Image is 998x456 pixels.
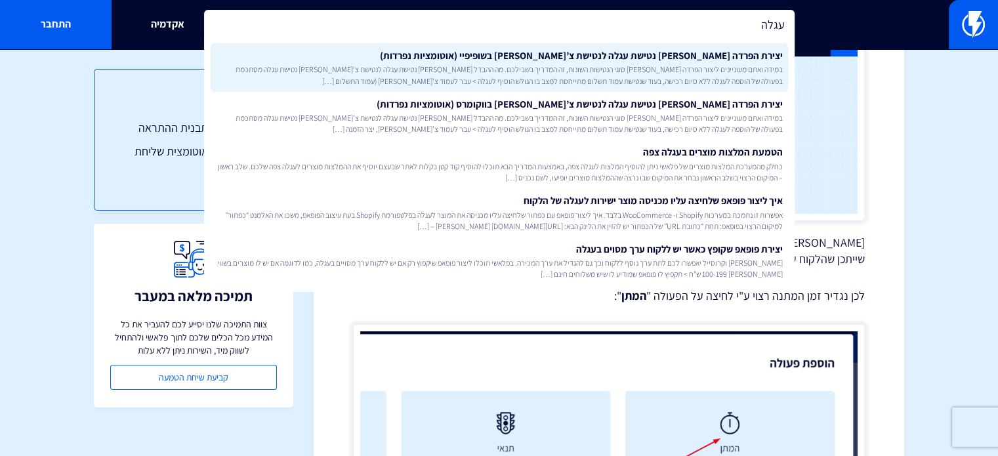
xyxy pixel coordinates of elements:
a: איך ליצור פופאפ שלחיצה עליו מכניסה מוצר ישירות לעגלה של הלקוחאפשרות זו נתמכת במערכות Shopify ו- W... [211,188,788,237]
a: יצירת הפרדה [PERSON_NAME] נטישת עגלה לנטישת צ’[PERSON_NAME] בווקומרס (אוטומציות נפרדות)במידה ואתם... [211,92,788,140]
a: יצירת פופאפ שקופץ כאשר יש ללקוח ערך מסוים בעגלה[PERSON_NAME] וקרוסייל יאפשרו לכם לתת ערך נוסף ללק... [211,237,788,285]
a: איך ניצור את תבנית ההתראה [121,119,266,136]
input: חיפוש מהיר... [204,10,795,40]
p: צוות התמיכה שלנו יסייע לכם להעביר את כל המידע מכל הכלים שלכם לתוך פלאשי ולהתחיל לשווק מיד, השירות... [110,318,277,357]
h3: תמיכה מלאה במעבר [135,288,253,304]
span: במידה ואתם מעוניינים ליצור הפרדה [PERSON_NAME] סוגי הנטישות השונות, זה המדריך בשבילכם. מה ההבדל [... [216,64,783,86]
strong: המתן [621,288,646,303]
h3: תוכן [121,96,266,113]
span: כחלק מהמערכת המלצות מוצרים של פלאשי ניתן להוסיף המלצות לעגלה צפה, באמצעות המדריך הבא תוכלו להוסיף... [216,161,783,183]
span: במידה ואתם מעוניינים ליצור הפרדה [PERSON_NAME] סוגי הנטישות השונות, זה המדריך בשבילכם. מה ההבדל [... [216,112,783,135]
a: איך ניצור את אוטומצית שליחת ההתראה [121,143,266,176]
a: הטמעת המלצות מוצרים בעגלה צפהכחלק מהמערכת המלצות מוצרים של פלאשי ניתן להוסיף המלצות לעגלה צפה, בא... [211,140,788,188]
a: קביעת שיחת הטמעה [110,365,277,390]
p: לכן נגדיר זמן המתנה רצוי ע"י לחיצה על הפעולה " ": [353,287,865,304]
span: אפשרות זו נתמכת במערכות Shopify ו- WooCommerce בלבד. איך ליצור פופאפ עם כפתור שלחיצה עליו מכניסה ... [216,209,783,232]
span: [PERSON_NAME] וקרוסייל יאפשרו לכם לתת ערך נוסף ללקוח וכך גם להגדיל את ערך המכירה. בפלאשי תוכלו לי... [216,257,783,280]
a: יצירת הפרדה [PERSON_NAME] נטישת עגלה לנטישת צ’[PERSON_NAME] בשופיפיי (אוטומציות נפרדות)במידה ואתם... [211,43,788,92]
